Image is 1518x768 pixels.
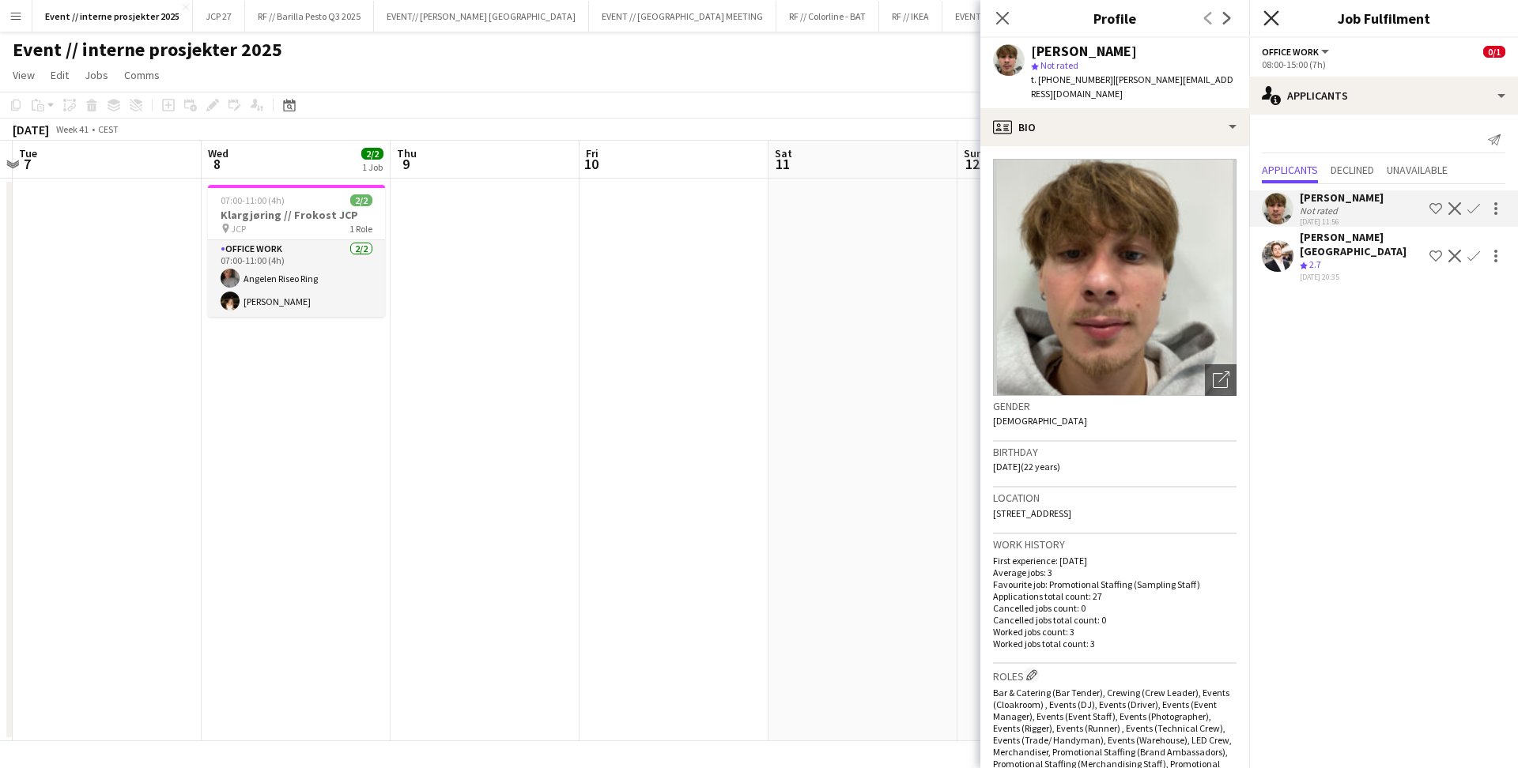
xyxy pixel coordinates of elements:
h3: Klargjøring // Frokost JCP [208,208,385,222]
p: Cancelled jobs total count: 0 [993,614,1237,626]
div: [PERSON_NAME] [1031,44,1137,58]
span: 0/1 [1483,46,1505,58]
p: Average jobs: 3 [993,567,1237,578]
span: Wed [208,146,228,160]
div: Open photos pop-in [1205,364,1237,396]
p: Favourite job: Promotional Staffing (Sampling Staff) [993,578,1237,590]
span: | [PERSON_NAME][EMAIL_ADDRESS][DOMAIN_NAME] [1031,73,1233,100]
span: 2/2 [361,148,383,160]
span: 1 Role [349,223,372,235]
span: Office work [1262,46,1319,58]
span: 12 [961,155,983,173]
span: JCP [231,223,246,235]
button: EVENT // CC-Vest Senterfest [942,1,1077,32]
button: RF // Barilla Pesto Q3 2025 [245,1,374,32]
button: EVENT// [PERSON_NAME] [GEOGRAPHIC_DATA] [374,1,589,32]
button: RF // IKEA [879,1,942,32]
h3: Gender [993,399,1237,413]
button: JCP 27 [193,1,245,32]
h1: Event // interne prosjekter 2025 [13,38,282,62]
div: [DATE] [13,122,49,137]
span: Fri [586,146,599,160]
div: CEST [98,123,119,135]
a: Comms [118,65,166,85]
span: [STREET_ADDRESS] [993,507,1071,519]
span: 8 [206,155,228,173]
p: First experience: [DATE] [993,555,1237,567]
span: Week 41 [52,123,92,135]
div: [DATE] 20:35 [1300,272,1423,282]
span: 11 [772,155,792,173]
span: Sun [964,146,983,160]
h3: Profile [980,8,1249,28]
a: Jobs [78,65,115,85]
div: [PERSON_NAME][GEOGRAPHIC_DATA] [1300,230,1423,258]
span: Comms [124,68,160,82]
div: [PERSON_NAME] [1300,190,1384,205]
span: 2.7 [1309,258,1321,270]
div: 1 Job [362,161,383,173]
span: 07:00-11:00 (4h) [221,194,285,206]
span: [DEMOGRAPHIC_DATA] [993,415,1087,427]
h3: Work history [993,537,1237,552]
div: Not rated [1300,205,1341,216]
p: Applications total count: 27 [993,590,1237,602]
a: View [6,65,41,85]
app-job-card: 07:00-11:00 (4h)2/2Klargjøring // Frokost JCP JCP1 RoleOffice work2/207:00-11:00 (4h)Angelen Rise... [208,185,385,317]
span: Declined [1331,164,1374,175]
p: Worked jobs count: 3 [993,626,1237,638]
button: EVENT // [GEOGRAPHIC_DATA] MEETING [589,1,776,32]
img: Crew avatar or photo [993,159,1237,396]
span: 9 [395,155,417,173]
h3: Location [993,491,1237,505]
p: Worked jobs total count: 3 [993,638,1237,649]
span: Not rated [1040,59,1078,71]
button: RF // Colorline - BAT [776,1,879,32]
span: 7 [17,155,37,173]
span: [DATE] (22 years) [993,461,1060,472]
span: Edit [51,68,69,82]
span: t. [PHONE_NUMBER] [1031,73,1113,85]
span: Unavailable [1387,164,1448,175]
app-card-role: Office work2/207:00-11:00 (4h)Angelen Riseo Ring[PERSON_NAME] [208,240,385,317]
button: Office work [1262,46,1331,58]
span: 10 [583,155,599,173]
button: Event // interne prosjekter 2025 [32,1,193,32]
span: View [13,68,35,82]
span: Thu [397,146,417,160]
div: 08:00-15:00 (7h) [1262,58,1505,70]
h3: Roles [993,667,1237,683]
span: Jobs [85,68,108,82]
a: Edit [44,65,75,85]
span: Applicants [1262,164,1318,175]
div: Bio [980,108,1249,146]
span: 2/2 [350,194,372,206]
div: [DATE] 11:56 [1300,216,1384,227]
h3: Job Fulfilment [1249,8,1518,28]
p: Cancelled jobs count: 0 [993,602,1237,614]
span: Sat [775,146,792,160]
h3: Birthday [993,445,1237,459]
span: Tue [19,146,37,160]
div: Applicants [1249,77,1518,115]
